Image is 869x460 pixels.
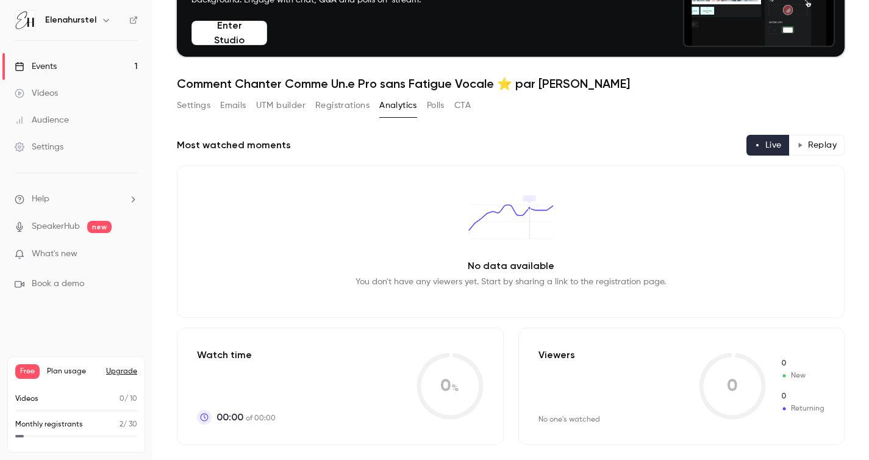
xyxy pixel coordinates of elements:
[177,96,210,115] button: Settings
[781,370,824,381] span: New
[216,410,276,425] p: of 00:00
[15,419,83,430] p: Monthly registrants
[32,278,84,290] span: Book a demo
[15,141,63,153] div: Settings
[356,276,666,288] p: You don't have any viewers yet. Start by sharing a link to the registration page.
[781,403,824,414] span: Returning
[781,391,824,402] span: Returning
[15,114,69,126] div: Audience
[15,87,58,99] div: Videos
[15,193,138,206] li: help-dropdown-opener
[177,76,845,91] h1: Comment Chanter Comme Un.e Pro sans Fatigue Vocale ⭐️ par [PERSON_NAME]
[538,415,600,425] div: No one's watched
[197,348,276,362] p: Watch time
[789,135,845,156] button: Replay
[454,96,471,115] button: CTA
[15,60,57,73] div: Events
[120,419,137,430] p: / 30
[45,14,96,26] h6: Elenahurstel
[32,193,49,206] span: Help
[468,259,554,273] p: No data available
[15,394,38,404] p: Videos
[379,96,417,115] button: Analytics
[427,96,445,115] button: Polls
[120,394,137,404] p: / 10
[216,410,243,425] span: 00:00
[15,10,35,30] img: Elenahurstel
[120,395,124,403] span: 0
[15,364,40,379] span: Free
[177,138,291,153] h2: Most watched moments
[32,220,80,233] a: SpeakerHub
[106,367,137,376] button: Upgrade
[47,367,99,376] span: Plan usage
[781,358,824,369] span: New
[120,421,123,428] span: 2
[87,221,112,233] span: new
[315,96,370,115] button: Registrations
[220,96,246,115] button: Emails
[256,96,306,115] button: UTM builder
[191,21,267,45] button: Enter Studio
[538,348,575,362] p: Viewers
[32,248,77,261] span: What's new
[746,135,790,156] button: Live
